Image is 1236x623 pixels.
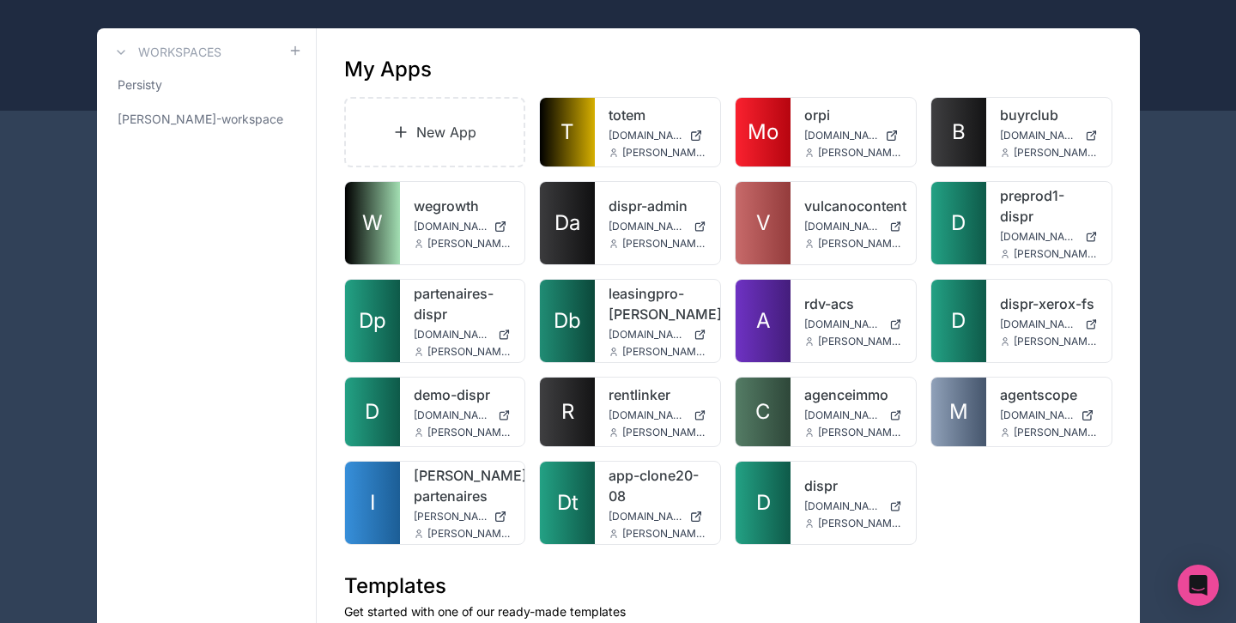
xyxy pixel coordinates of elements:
[804,105,902,125] a: orpi
[818,517,902,530] span: [PERSON_NAME][EMAIL_ADDRESS][DOMAIN_NAME]
[1000,230,1078,244] span: [DOMAIN_NAME]
[1000,318,1078,331] span: [DOMAIN_NAME]
[345,280,400,362] a: Dp
[370,489,375,517] span: I
[414,328,512,342] a: [DOMAIN_NAME]
[111,42,221,63] a: Workspaces
[609,328,687,342] span: [DOMAIN_NAME]
[951,209,966,237] span: D
[804,408,902,422] a: [DOMAIN_NAME]
[414,408,492,422] span: [DOMAIN_NAME]
[609,408,687,422] span: [DOMAIN_NAME]
[736,182,791,264] a: V
[345,182,400,264] a: W
[804,129,902,142] a: [DOMAIN_NAME]
[609,129,706,142] a: [DOMAIN_NAME]
[345,378,400,446] a: D
[804,293,902,314] a: rdv-acs
[1000,105,1098,125] a: buyrclub
[804,499,902,513] a: [DOMAIN_NAME]
[804,220,882,233] span: [DOMAIN_NAME]
[560,118,574,146] span: T
[554,209,580,237] span: Da
[931,182,986,264] a: D
[540,98,595,166] a: T
[344,603,1112,620] p: Get started with one of our ready-made templates
[427,237,512,251] span: [PERSON_NAME][EMAIL_ADDRESS][DOMAIN_NAME]
[344,97,526,167] a: New App
[1014,146,1098,160] span: [PERSON_NAME][EMAIL_ADDRESS][DOMAIN_NAME]
[540,280,595,362] a: Db
[557,489,579,517] span: Dt
[951,307,966,335] span: D
[414,465,512,506] a: [PERSON_NAME]-partenaires
[540,182,595,264] a: Da
[609,510,706,523] a: [DOMAIN_NAME]
[561,398,574,426] span: R
[949,398,968,426] span: M
[804,318,882,331] span: [DOMAIN_NAME]
[804,318,902,331] a: [DOMAIN_NAME]
[756,307,771,335] span: A
[804,499,882,513] span: [DOMAIN_NAME]
[804,475,902,496] a: dispr
[931,98,986,166] a: B
[1000,129,1098,142] a: [DOMAIN_NAME]
[609,465,706,506] a: app-clone20-08
[804,129,878,142] span: [DOMAIN_NAME]
[818,426,902,439] span: [PERSON_NAME][EMAIL_ADDRESS][DOMAIN_NAME]
[345,462,400,544] a: I
[414,328,492,342] span: [DOMAIN_NAME]
[622,527,706,541] span: [PERSON_NAME][EMAIL_ADDRESS][DOMAIN_NAME]
[427,345,512,359] span: [PERSON_NAME][EMAIL_ADDRESS][DOMAIN_NAME]
[414,510,512,523] a: [PERSON_NAME][DOMAIN_NAME]
[344,56,432,83] h1: My Apps
[111,70,302,100] a: Persisty
[138,44,221,61] h3: Workspaces
[609,220,706,233] a: [DOMAIN_NAME]
[1014,335,1098,348] span: [PERSON_NAME][EMAIL_ADDRESS][DOMAIN_NAME]
[804,196,902,216] a: vulcanocontent
[344,572,1112,600] h1: Templates
[540,462,595,544] a: Dt
[818,146,902,160] span: [PERSON_NAME][EMAIL_ADDRESS][DOMAIN_NAME]
[609,283,706,324] a: leasingpro-[PERSON_NAME]
[1178,565,1219,606] div: Open Intercom Messenger
[414,510,488,523] span: [PERSON_NAME][DOMAIN_NAME]
[540,378,595,446] a: R
[756,209,771,237] span: V
[1000,129,1078,142] span: [DOMAIN_NAME]
[414,220,512,233] a: [DOMAIN_NAME]
[755,398,771,426] span: C
[118,111,283,128] span: [PERSON_NAME]-workspace
[609,129,682,142] span: [DOMAIN_NAME]
[111,104,302,135] a: [PERSON_NAME]-workspace
[359,307,386,335] span: Dp
[1000,408,1098,422] a: [DOMAIN_NAME]
[1000,384,1098,405] a: agentscope
[1000,318,1098,331] a: [DOMAIN_NAME]
[414,384,512,405] a: demo-dispr
[818,237,902,251] span: [PERSON_NAME][EMAIL_ADDRESS][DOMAIN_NAME]
[414,408,512,422] a: [DOMAIN_NAME]
[804,384,902,405] a: agenceimmo
[414,220,488,233] span: [DOMAIN_NAME]
[736,280,791,362] a: A
[622,237,706,251] span: [PERSON_NAME][EMAIL_ADDRESS][DOMAIN_NAME]
[622,146,706,160] span: [PERSON_NAME][EMAIL_ADDRESS][DOMAIN_NAME]
[736,98,791,166] a: Mo
[1014,426,1098,439] span: [PERSON_NAME][EMAIL_ADDRESS][DOMAIN_NAME]
[609,510,682,523] span: [DOMAIN_NAME]
[365,398,379,426] span: D
[736,378,791,446] a: C
[609,220,687,233] span: [DOMAIN_NAME]
[1000,185,1098,227] a: preprod1-dispr
[931,378,986,446] a: M
[609,384,706,405] a: rentlinker
[609,408,706,422] a: [DOMAIN_NAME]
[952,118,966,146] span: B
[622,345,706,359] span: [PERSON_NAME][EMAIL_ADDRESS][DOMAIN_NAME]
[609,105,706,125] a: totem
[756,489,771,517] span: D
[736,462,791,544] a: D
